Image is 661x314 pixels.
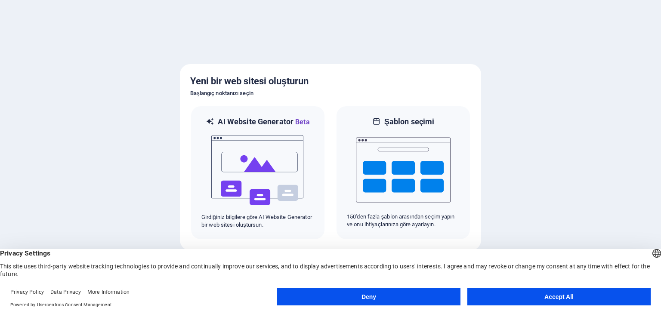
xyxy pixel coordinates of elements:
p: 150'den fazla şablon arasından seçim yapın ve onu ihtiyaçlarınıza göre ayarlayın. [347,213,460,228]
h6: Şablon seçimi [384,117,435,127]
p: Girdiğiniz bilgilere göre AI Website Generator bir web sitesi oluştursun. [201,213,314,229]
span: Beta [293,118,310,126]
img: ai [210,127,305,213]
h5: Yeni bir web sitesi oluşturun [190,74,471,88]
h6: AI Website Generator [218,117,309,127]
h6: Başlangıç noktanızı seçin [190,88,471,99]
div: Şablon seçimi150'den fazla şablon arasından seçim yapın ve onu ihtiyaçlarınıza göre ayarlayın. [336,105,471,240]
div: AI Website GeneratorBetaaiGirdiğiniz bilgilere göre AI Website Generator bir web sitesi oluştursun. [190,105,325,240]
